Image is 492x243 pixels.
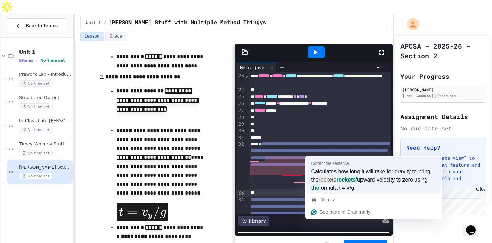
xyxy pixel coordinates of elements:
[19,127,53,133] span: No time set
[400,112,486,121] h2: Assignment Details
[236,134,245,141] div: 31
[236,73,245,87] div: 23
[19,72,71,77] span: Prework Lab - Introducing Errors
[236,141,245,190] div: 32
[435,186,485,215] iframe: chat widget
[80,32,104,41] button: Lesson
[406,144,480,152] h3: Need Help?
[19,58,33,63] span: 5 items
[236,93,245,100] div: 25
[400,124,486,132] div: No due date set
[86,20,101,26] span: Unit 1
[236,197,245,239] div: 34
[236,64,268,71] div: Main.java
[400,41,486,60] h1: APCSA - 2025-26 - Section 2
[236,128,245,134] div: 30
[245,73,248,78] span: Fold line
[3,3,47,43] div: Chat with us now!Close
[105,32,126,41] button: Grade
[19,80,53,87] span: No time set
[104,20,106,26] span: /
[109,19,266,27] span: Mathy Stuff with Multiple Method Thingys
[402,87,484,93] div: [PERSON_NAME]
[19,49,71,55] span: Unit 1
[19,103,53,110] span: No time set
[463,216,485,236] iframe: chat widget
[36,58,38,63] span: •
[26,22,58,29] span: Back to Teams
[406,155,480,189] p: Switch to "Grade View" to access the chat feature and communicate with your teacher for help and ...
[400,72,486,81] h2: Your Progress
[19,95,71,101] span: Structured Output
[19,118,71,124] span: In-Class Lab: [PERSON_NAME] Stuff
[238,216,269,226] div: History
[236,62,276,72] div: Main.java
[236,190,245,197] div: 33
[19,150,53,156] span: No time set
[400,16,421,32] div: My Account
[236,107,245,114] div: 27
[236,121,245,128] div: 29
[19,173,53,180] span: No time set
[6,18,67,33] button: Back to Teams
[40,58,65,63] span: No time set
[19,141,71,147] span: Timey Whimey Stuff
[236,87,245,94] div: 24
[236,114,245,121] div: 28
[19,165,71,170] span: [PERSON_NAME] Stuff with Multiple Method Thingys
[236,100,245,107] div: 26
[402,93,484,98] div: [EMAIL_ADDRESS][DOMAIN_NAME]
